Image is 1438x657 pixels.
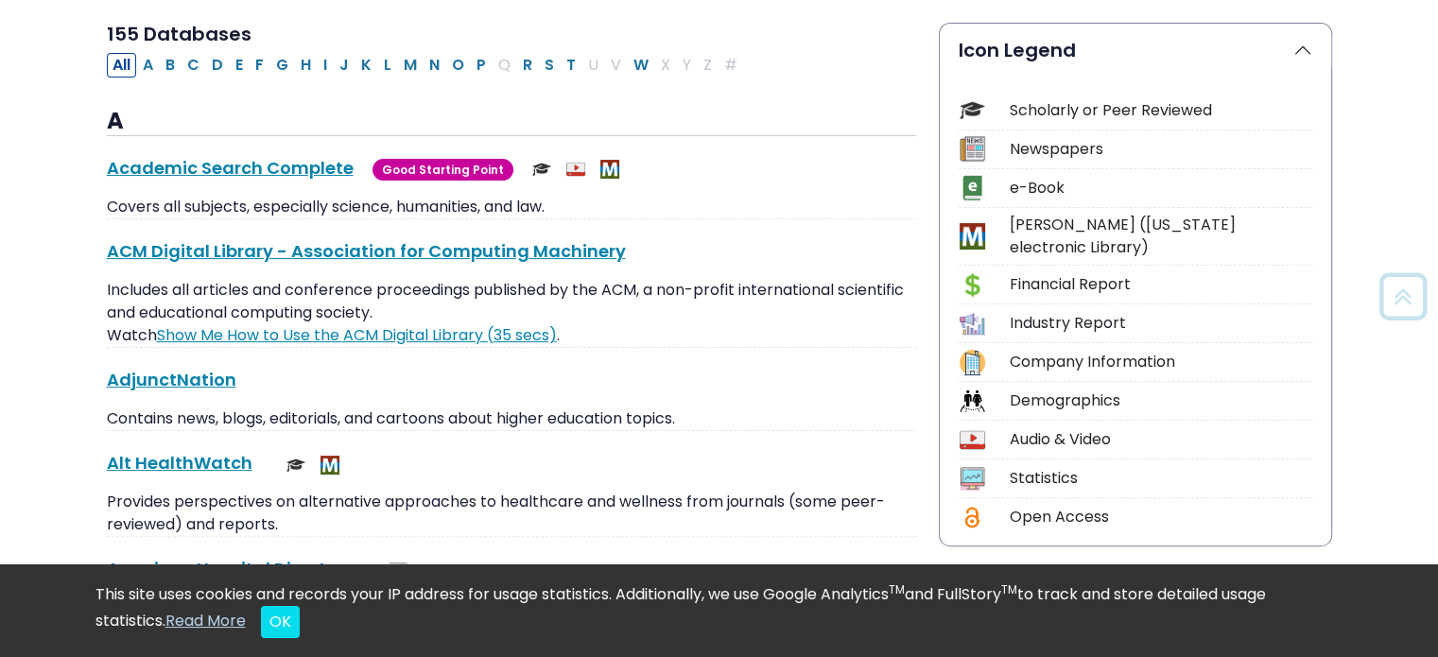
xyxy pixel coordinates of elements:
[107,451,252,475] a: Alt HealthWatch
[1373,281,1433,312] a: Back to Top
[160,53,181,78] button: Filter Results B
[517,53,538,78] button: Filter Results R
[137,53,159,78] button: Filter Results A
[1010,177,1312,199] div: e-Book
[250,53,269,78] button: Filter Results F
[107,239,626,263] a: ACM Digital Library - Association for Computing Machinery
[889,581,905,597] sup: TM
[1010,351,1312,373] div: Company Information
[1010,214,1312,259] div: [PERSON_NAME] ([US_STATE] electronic Library)
[960,466,985,492] img: Icon Statistics
[1010,312,1312,335] div: Industry Report
[318,53,333,78] button: Filter Results I
[566,160,585,179] img: Audio & Video
[961,505,984,530] img: Icon Open Access
[600,160,619,179] img: MeL (Michigan electronic Library)
[107,368,236,391] a: AdjunctNation
[165,610,246,631] a: Read More
[107,156,354,180] a: Academic Search Complete
[960,311,985,337] img: Icon Industry Report
[1001,581,1017,597] sup: TM
[1010,99,1312,122] div: Scholarly or Peer Reviewed
[628,53,654,78] button: Filter Results W
[960,175,985,200] img: Icon e-Book
[107,53,136,78] button: All
[107,407,916,430] p: Contains news, blogs, editorials, and cartoons about higher education topics.
[107,491,916,536] p: Provides perspectives on alternative approaches to healthcare and wellness from journals (some pe...
[107,108,916,136] h3: A
[378,53,397,78] button: Filter Results L
[321,456,339,475] img: MeL (Michigan electronic Library)
[334,53,355,78] button: Filter Results J
[561,53,581,78] button: Filter Results T
[960,97,985,123] img: Icon Scholarly or Peer Reviewed
[960,223,985,249] img: Icon MeL (Michigan electronic Library)
[424,53,445,78] button: Filter Results N
[1010,389,1312,412] div: Demographics
[107,53,745,75] div: Alpha-list to filter by first letter of database name
[1010,506,1312,528] div: Open Access
[940,24,1331,77] button: Icon Legend
[1010,138,1312,161] div: Newspapers
[539,53,560,78] button: Filter Results S
[157,324,557,346] a: Link opens in new window
[532,160,551,179] img: Scholarly or Peer Reviewed
[182,53,205,78] button: Filter Results C
[107,196,916,218] p: Covers all subjects, especially science, humanities, and law.
[960,350,985,375] img: Icon Company Information
[1010,428,1312,451] div: Audio & Video
[355,53,377,78] button: Filter Results K
[107,279,916,347] p: Includes all articles and conference proceedings published by the ACM, a non-profit international...
[960,427,985,453] img: Icon Audio & Video
[270,53,294,78] button: Filter Results G
[446,53,470,78] button: Filter Results O
[107,21,251,47] span: 155 Databases
[960,389,985,414] img: Icon Demographics
[1010,467,1312,490] div: Statistics
[372,159,513,181] span: Good Starting Point
[286,456,305,475] img: Scholarly or Peer Reviewed
[398,53,423,78] button: Filter Results M
[471,53,492,78] button: Filter Results P
[261,606,300,638] button: Close
[107,557,355,580] a: American Hospital Directory
[295,53,317,78] button: Filter Results H
[960,272,985,298] img: Icon Financial Report
[230,53,249,78] button: Filter Results E
[389,562,407,580] img: Statistics
[206,53,229,78] button: Filter Results D
[1010,273,1312,296] div: Financial Report
[95,583,1343,638] div: This site uses cookies and records your IP address for usage statistics. Additionally, we use Goo...
[960,136,985,162] img: Icon Newspapers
